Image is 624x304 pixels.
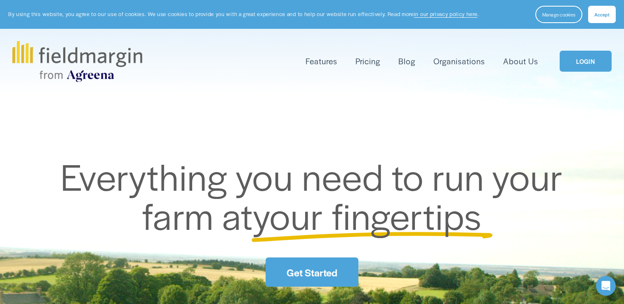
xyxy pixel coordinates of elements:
[8,10,479,18] p: By using this website, you agree to our use of cookies. We use cookies to provide you with a grea...
[542,11,575,18] span: Manage cookies
[61,150,572,241] span: Everything you need to run your farm at
[398,54,415,68] a: Blog
[433,54,485,68] a: Organisations
[503,54,538,68] a: About Us
[414,10,478,18] a: in our privacy policy here
[306,55,337,67] span: Features
[356,54,380,68] a: Pricing
[560,51,612,72] a: LOGIN
[253,189,482,241] span: your fingertips
[306,54,337,68] a: folder dropdown
[596,276,616,296] div: Open Intercom Messenger
[266,257,358,287] a: Get Started
[588,6,616,23] button: Accept
[12,41,142,82] img: fieldmargin.com
[594,11,610,18] span: Accept
[535,6,582,23] button: Manage cookies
